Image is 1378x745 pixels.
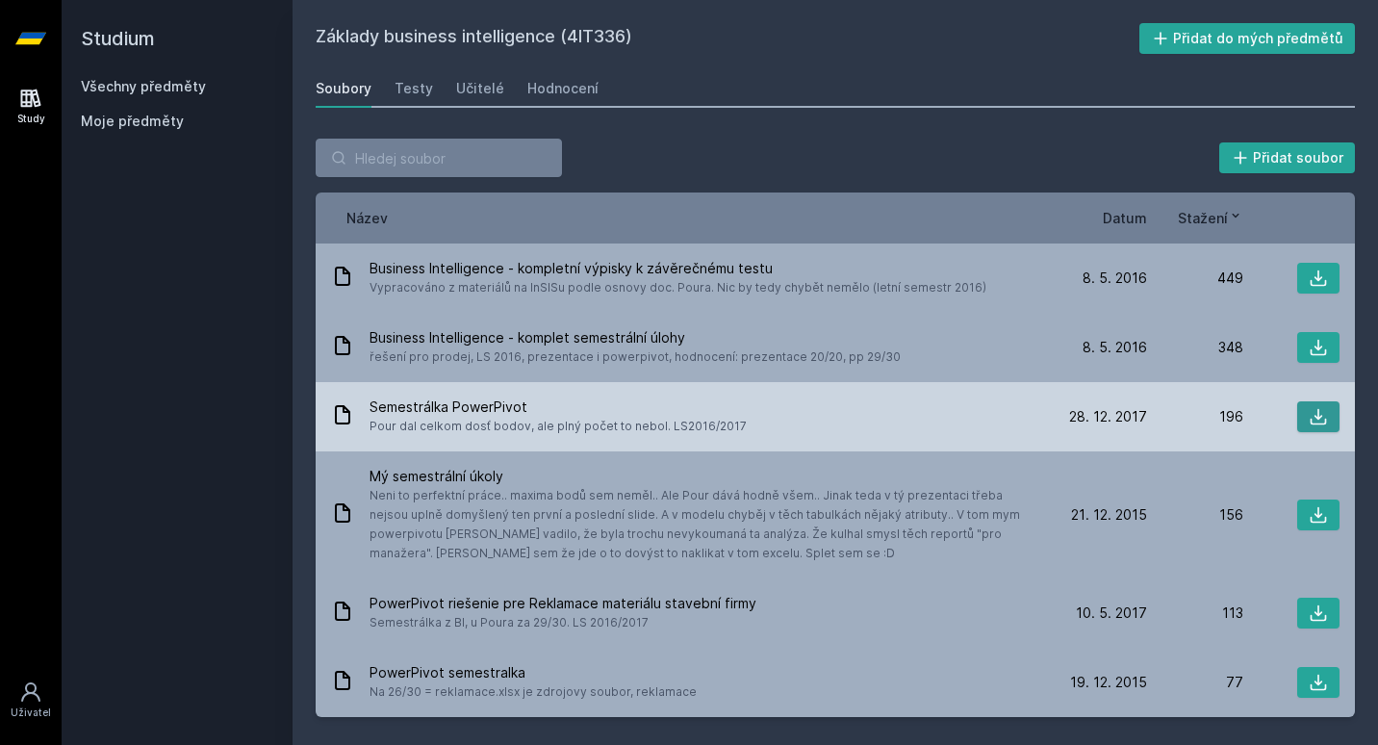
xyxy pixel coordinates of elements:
[316,139,562,177] input: Hledej soubor
[370,278,986,297] span: Vypracováno z materiálů na InSISu podle osnovy doc. Poura. Nic by tedy chybět nemělo (letní semes...
[1103,208,1147,228] button: Datum
[370,682,697,702] span: Na 26/30 = reklamace.xlsx je zdrojovy soubor, reklamace
[1076,604,1147,623] span: 10. 5. 2017
[456,69,504,108] a: Učitelé
[370,328,901,347] span: Business Intelligence - komplet semestrální úlohy
[527,69,599,108] a: Hodnocení
[1178,208,1243,228] button: Stažení
[1147,269,1243,288] div: 449
[370,398,747,417] span: Semestrálka PowerPivot
[1139,23,1356,54] button: Přidat do mých předmětů
[81,78,206,94] a: Všechny předměty
[395,69,433,108] a: Testy
[1147,604,1243,623] div: 113
[1147,338,1243,357] div: 348
[370,663,697,682] span: PowerPivot semestralka
[370,613,756,632] span: Semestrálka z BI, u Poura za 29/30. LS 2016/2017
[1070,673,1147,692] span: 19. 12. 2015
[4,671,58,730] a: Uživatel
[1219,142,1356,173] button: Přidat soubor
[370,347,901,367] span: řešení pro prodej, LS 2016, prezentace i powerpivot, hodnocení: prezentace 20/20, pp 29/30
[1083,269,1147,288] span: 8. 5. 2016
[1147,505,1243,525] div: 156
[1178,208,1228,228] span: Stažení
[1147,407,1243,426] div: 196
[370,417,747,436] span: Pour dal celkom dosť bodov, ale plný počet to nebol. LS2016/2017
[395,79,433,98] div: Testy
[1071,505,1147,525] span: 21. 12. 2015
[1069,407,1147,426] span: 28. 12. 2017
[370,259,986,278] span: Business Intelligence - kompletní výpisky k závěrečnému testu
[370,594,756,613] span: PowerPivot riešenie pre Reklamace materiálu stavební firmy
[346,208,388,228] button: Název
[1083,338,1147,357] span: 8. 5. 2016
[1147,673,1243,692] div: 77
[4,77,58,136] a: Study
[370,467,1043,486] span: Mý semestrální úkoly
[17,112,45,126] div: Study
[456,79,504,98] div: Učitelé
[11,706,51,720] div: Uživatel
[316,79,371,98] div: Soubory
[81,112,184,131] span: Moje předměty
[527,79,599,98] div: Hodnocení
[316,69,371,108] a: Soubory
[316,23,1139,54] h2: Základy business intelligence (4IT336)
[370,486,1043,563] span: Neni to perfektní práce.. maxima bodů sem neměl.. Ale Pour dává hodně všem.. Jinak teda v tý prez...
